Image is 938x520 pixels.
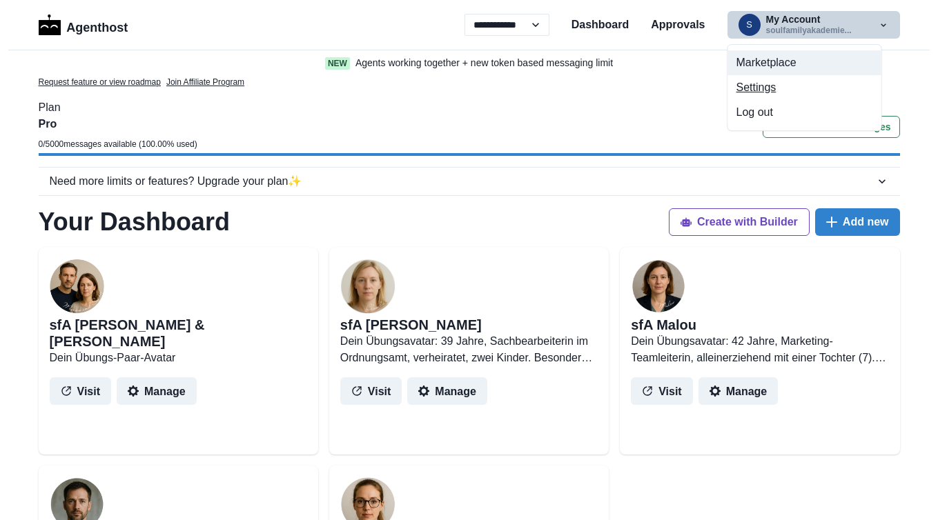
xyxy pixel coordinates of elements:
p: Plan [39,99,900,116]
a: Purchase more messages [763,116,900,153]
button: Visit [340,377,402,405]
button: Manage [117,377,197,405]
p: 0 / 5000 messages available ( 100.00 % used) [39,138,197,150]
h2: sfA Malou [631,317,696,333]
button: Visit [50,377,112,405]
p: Agenthost [66,13,128,37]
img: user%2F5268%2Fc54d530c-5e80-4940-99d6-79e39542b7d8 [631,259,686,314]
button: Manage [698,377,779,405]
button: Add new [815,208,900,236]
a: Dashboard [571,17,629,33]
img: user%2F5268%2F244d4533-7968-4a3e-872c-8c933e0561a4 [340,259,395,314]
button: soulfamilyakademie@gmail.comMy Accountsoulfamilyakademie... [727,11,900,39]
a: Request feature or view roadmap [39,76,161,88]
img: user%2F5268%2F8a80ee70-2524-4949-b440-af2c12fd3249 [50,259,105,314]
h2: sfA [PERSON_NAME] & [PERSON_NAME] [50,317,307,350]
button: Create with Builder [669,208,810,236]
div: Need more limits or features? Upgrade your plan ✨ [50,173,875,190]
button: Settings [728,75,881,100]
a: LogoAgenthost [39,13,128,37]
a: Join Affiliate Program [166,76,244,88]
p: Dein Übungsavatar: 42 Jahre, Marketing-Teamleiterin, alleinerziehend mit einer Tochter (7). Jobdr... [631,333,888,366]
button: Manage [407,377,487,405]
img: Logo [39,14,61,35]
button: Need more limits or features? Upgrade your plan✨ [39,168,900,195]
p: Dein Übungsavatar: 39 Jahre, Sachbearbeiterin im Ordnungsamt, verheiratet, zwei Kinder. Besonders... [340,333,598,366]
button: Marketplace [728,50,881,75]
h2: sfA [PERSON_NAME] [340,317,482,333]
span: New [325,57,350,70]
a: Approvals [651,17,705,33]
button: Visit [631,377,693,405]
h1: Your Dashboard [39,207,230,237]
button: Log out [728,100,881,125]
a: NewAgents working together + new token based messaging limit [296,56,643,70]
p: Pro [39,116,197,132]
p: Agents working together + new token based messaging limit [355,56,613,70]
p: Dein Übungs-Paar-Avatar [50,350,307,366]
